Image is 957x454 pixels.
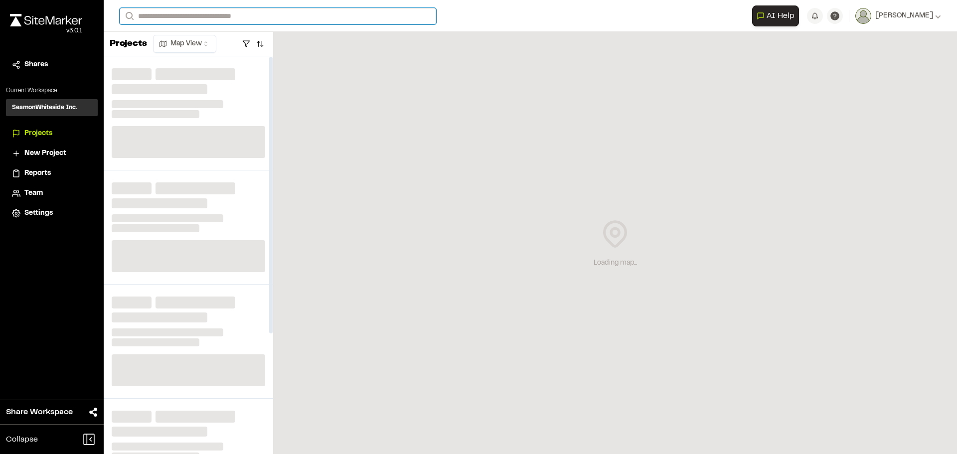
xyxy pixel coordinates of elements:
a: Settings [12,208,92,219]
span: New Project [24,148,66,159]
span: [PERSON_NAME] [875,10,933,21]
div: Oh geez...please don't... [10,26,82,35]
span: Shares [24,59,48,70]
a: Reports [12,168,92,179]
img: rebrand.png [10,14,82,26]
a: Shares [12,59,92,70]
span: Share Workspace [6,406,73,418]
p: Current Workspace [6,86,98,95]
div: Open AI Assistant [752,5,803,26]
a: Projects [12,128,92,139]
a: Team [12,188,92,199]
span: AI Help [767,10,795,22]
img: User [855,8,871,24]
a: New Project [12,148,92,159]
p: Projects [110,37,147,51]
span: Team [24,188,43,199]
span: Projects [24,128,52,139]
span: Settings [24,208,53,219]
div: Loading map... [594,258,637,269]
button: [PERSON_NAME] [855,8,941,24]
button: Search [120,8,138,24]
button: Open AI Assistant [752,5,799,26]
span: Reports [24,168,51,179]
h3: SeamonWhiteside Inc. [12,103,77,112]
span: Collapse [6,434,38,446]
